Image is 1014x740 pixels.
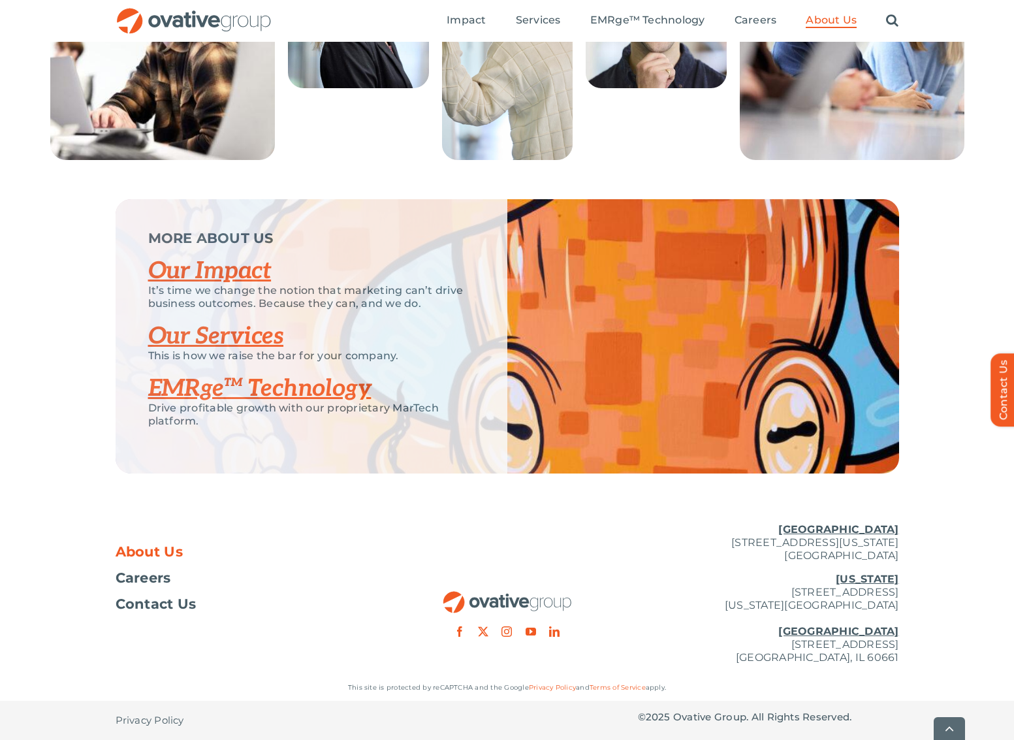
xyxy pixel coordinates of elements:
p: It’s time we change the notion that marketing can’t drive business outcomes. Because they can, an... [148,284,475,310]
p: [STREET_ADDRESS] [US_STATE][GEOGRAPHIC_DATA] [STREET_ADDRESS] [GEOGRAPHIC_DATA], IL 60661 [638,573,899,664]
a: Contact Us [116,598,377,611]
p: Drive profitable growth with our proprietary MarTech platform. [148,402,475,428]
a: Our Impact [148,257,272,285]
p: [STREET_ADDRESS][US_STATE] [GEOGRAPHIC_DATA] [638,523,899,562]
span: 2025 [646,711,671,723]
span: Careers [116,571,171,585]
a: OG_Full_horizontal_RGB [442,590,573,602]
p: © Ovative Group. All Rights Reserved. [638,711,899,724]
a: Careers [735,14,777,28]
a: EMRge™ Technology [590,14,705,28]
a: Services [516,14,561,28]
a: instagram [501,626,512,637]
a: Our Services [148,322,284,351]
a: Careers [116,571,377,585]
p: This site is protected by reCAPTCHA and the Google and apply. [116,681,899,694]
a: OG_Full_horizontal_RGB [116,7,272,19]
a: EMRge™ Technology [148,374,372,403]
a: Privacy Policy [529,683,576,692]
a: youtube [526,626,536,637]
a: linkedin [549,626,560,637]
span: Services [516,14,561,27]
u: [US_STATE] [836,573,898,585]
p: MORE ABOUT US [148,232,475,245]
a: Search [886,14,898,28]
u: [GEOGRAPHIC_DATA] [778,523,898,536]
u: [GEOGRAPHIC_DATA] [778,625,898,637]
a: Terms of Service [590,683,646,692]
a: About Us [116,545,377,558]
span: About Us [806,14,857,27]
a: About Us [806,14,857,28]
nav: Footer - Privacy Policy [116,701,377,740]
span: EMRge™ Technology [590,14,705,27]
span: Contact Us [116,598,197,611]
nav: Footer Menu [116,545,377,611]
span: Impact [447,14,486,27]
a: Privacy Policy [116,701,184,740]
a: facebook [454,626,465,637]
span: Privacy Policy [116,714,184,727]
p: This is how we raise the bar for your company. [148,349,475,362]
span: About Us [116,545,183,558]
span: Careers [735,14,777,27]
a: Impact [447,14,486,28]
a: twitter [478,626,488,637]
